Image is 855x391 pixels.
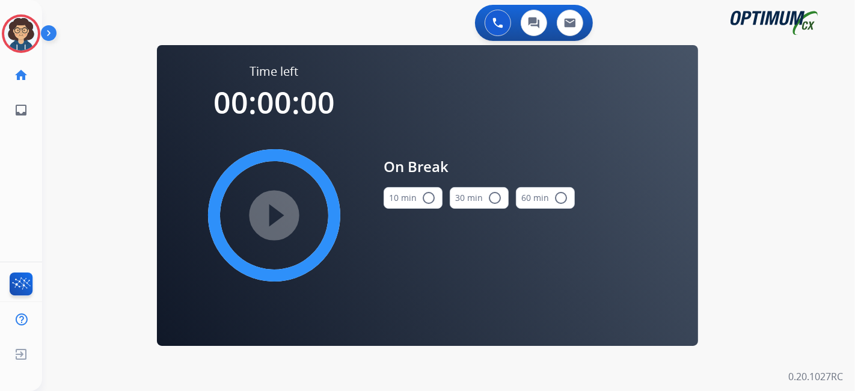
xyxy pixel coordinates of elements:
p: 0.20.1027RC [788,369,843,384]
mat-icon: inbox [14,103,28,117]
mat-icon: radio_button_unchecked [421,191,436,205]
button: 60 min [516,187,575,209]
img: avatar [4,17,38,51]
button: 30 min [450,187,509,209]
span: On Break [384,156,575,177]
mat-icon: radio_button_unchecked [488,191,502,205]
span: Time left [250,63,299,80]
mat-icon: radio_button_unchecked [554,191,568,205]
button: 10 min [384,187,443,209]
mat-icon: home [14,68,28,82]
span: 00:00:00 [213,82,335,123]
